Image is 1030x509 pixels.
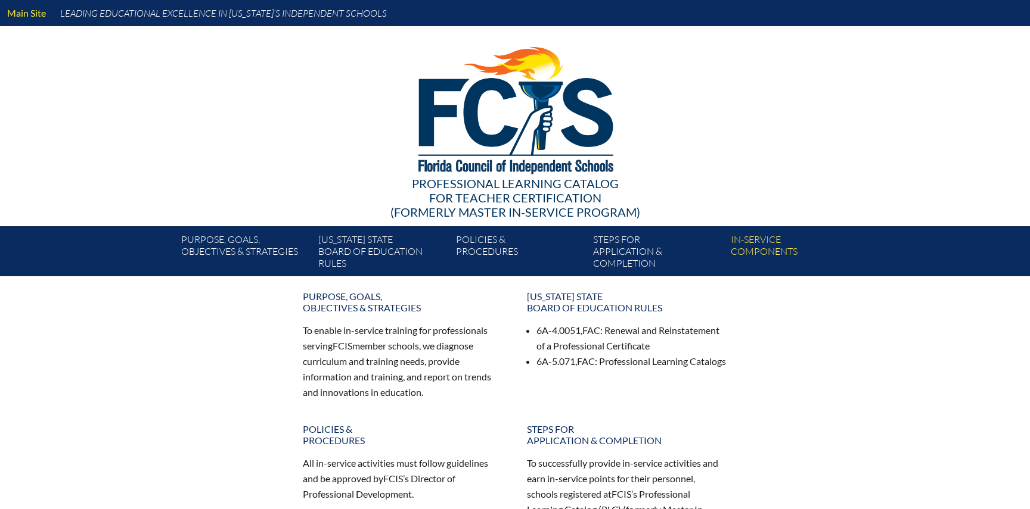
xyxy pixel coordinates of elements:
a: Steps forapplication & completion [588,231,725,276]
a: Policies &Procedures [296,419,510,451]
li: 6A-4.0051, : Renewal and Reinstatement of a Professional Certificate [536,323,727,354]
a: Main Site [2,5,51,21]
a: Purpose, goals,objectives & strategies [176,231,314,276]
img: FCISlogo221.eps [392,26,638,189]
a: [US_STATE] StateBoard of Education rules [520,286,734,318]
p: All in-service activities must follow guidelines and be approved by ’s Director of Professional D... [303,455,503,502]
a: In-servicecomponents [726,231,863,276]
p: To enable in-service training for professionals serving member schools, we diagnose curriculum an... [303,323,503,399]
div: Professional Learning Catalog (formerly Master In-service Program) [172,176,858,219]
a: Steps forapplication & completion [520,419,734,451]
a: Policies &Procedures [451,231,588,276]
a: Purpose, goals,objectives & strategies [296,286,510,318]
span: FCIS [333,340,352,351]
span: for Teacher Certification [429,191,601,205]
span: FAC [582,324,600,336]
span: FCIS [612,488,631,499]
a: [US_STATE] StateBoard of Education rules [314,231,451,276]
span: FCIS [383,473,403,484]
li: 6A-5.071, : Professional Learning Catalogs [536,354,727,369]
span: FAC [577,355,595,367]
